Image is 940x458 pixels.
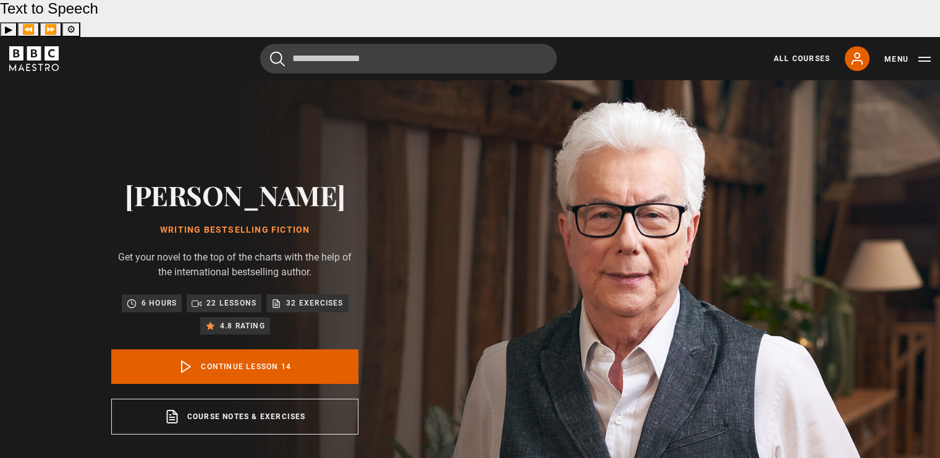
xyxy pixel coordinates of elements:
button: Previous [17,22,40,37]
svg: BBC Maestro [9,46,59,71]
p: Get your novel to the top of the charts with the help of the international bestselling author. [111,250,358,280]
p: 22 lessons [206,297,256,309]
a: All Courses [774,53,830,64]
h2: [PERSON_NAME] [111,179,358,210]
a: Continue lesson 14 [111,349,358,384]
button: Forward [40,22,62,37]
button: Settings [62,22,80,37]
h1: Writing Bestselling Fiction [111,225,358,235]
button: Submit the search query [270,51,285,67]
a: Course notes & exercises [111,399,358,435]
p: 32 exercises [286,297,343,309]
button: Toggle navigation [884,53,931,65]
p: 6 hours [142,297,177,309]
p: 4.8 rating [220,320,265,332]
input: Search [260,44,557,73]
